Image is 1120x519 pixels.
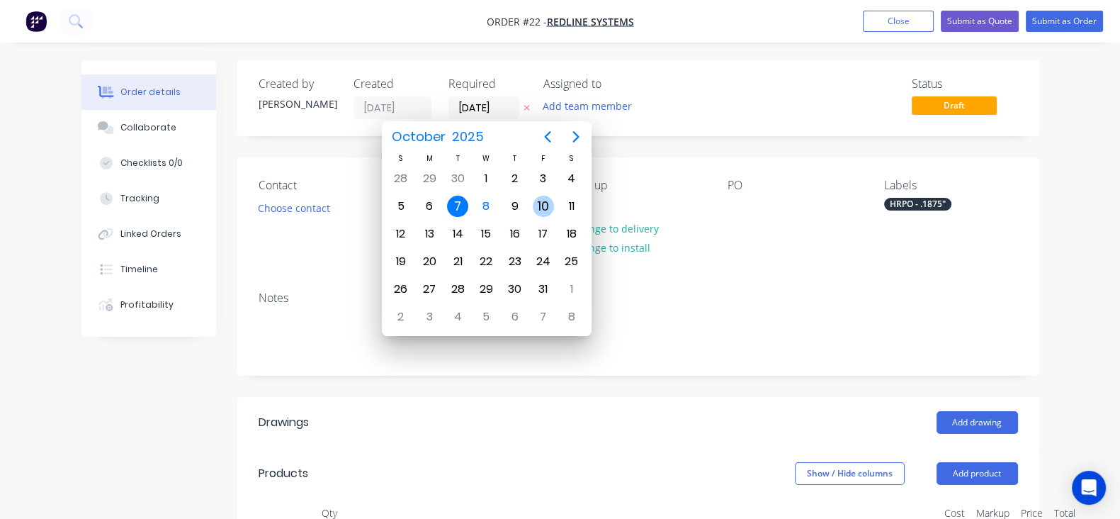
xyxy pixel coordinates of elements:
[475,223,497,245] div: Wednesday, October 15, 2025
[415,152,443,164] div: M
[120,298,174,311] div: Profitability
[419,168,440,189] div: Monday, September 29, 2025
[419,223,440,245] div: Monday, October 13, 2025
[390,196,412,217] div: Sunday, October 5, 2025
[81,181,216,216] button: Tracking
[504,168,525,189] div: Thursday, October 2, 2025
[81,110,216,145] button: Collaborate
[941,11,1019,32] button: Submit as Quote
[1072,471,1106,505] div: Open Intercom Messenger
[81,145,216,181] button: Checklists 0/0
[448,77,526,91] div: Required
[259,96,336,111] div: [PERSON_NAME]
[561,279,582,300] div: Saturday, November 1, 2025
[120,157,183,169] div: Checklists 0/0
[447,196,468,217] div: Tuesday, October 7, 2025
[447,306,468,328] div: Tuesday, November 4, 2025
[81,252,216,287] button: Timeline
[419,279,440,300] div: Monday, October 27, 2025
[259,179,392,192] div: Contact
[563,238,658,257] button: Change to install
[250,198,337,217] button: Choose contact
[547,15,634,28] a: Redline systems
[529,152,558,164] div: F
[259,465,308,482] div: Products
[504,306,525,328] div: Thursday, November 6, 2025
[259,414,309,431] div: Drawings
[884,198,951,211] div: HRPO - .1875"
[447,223,468,245] div: Tuesday, October 14, 2025
[533,196,554,217] div: Friday, October 10, 2025
[504,196,525,217] div: Thursday, October 9, 2025
[863,11,934,32] button: Close
[543,96,640,116] button: Add team member
[533,123,562,151] button: Previous page
[81,74,216,110] button: Order details
[1026,11,1103,32] button: Submit as Order
[390,168,412,189] div: Sunday, September 28, 2025
[563,218,667,238] button: Change to delivery
[353,77,431,91] div: Created
[937,462,1018,485] button: Add product
[449,124,487,150] span: 2025
[443,152,472,164] div: T
[475,196,497,217] div: Today, Wednesday, October 8, 2025
[389,124,449,150] span: October
[81,216,216,252] button: Linked Orders
[535,96,639,116] button: Add team member
[120,86,181,99] div: Order details
[81,287,216,323] button: Profitability
[259,291,1018,305] div: Notes
[447,168,468,189] div: Tuesday, September 30, 2025
[504,279,525,300] div: Thursday, October 30, 2025
[533,251,554,272] div: Friday, October 24, 2025
[390,223,412,245] div: Sunday, October 12, 2025
[728,179,861,192] div: PO
[475,251,497,272] div: Wednesday, October 22, 2025
[561,196,582,217] div: Saturday, October 11, 2025
[447,251,468,272] div: Tuesday, October 21, 2025
[795,462,905,485] button: Show / Hide columns
[543,77,685,91] div: Assigned to
[26,11,47,32] img: Factory
[533,223,554,245] div: Friday, October 17, 2025
[504,251,525,272] div: Thursday, October 23, 2025
[533,168,554,189] div: Friday, October 3, 2025
[561,306,582,328] div: Saturday, November 8, 2025
[475,279,497,300] div: Wednesday, October 29, 2025
[561,168,582,189] div: Saturday, October 4, 2025
[120,263,158,276] div: Timeline
[419,196,440,217] div: Monday, October 6, 2025
[390,251,412,272] div: Sunday, October 19, 2025
[390,306,412,328] div: Sunday, November 2, 2025
[533,279,554,300] div: Friday, October 31, 2025
[912,77,1018,91] div: Status
[475,306,497,328] div: Wednesday, November 5, 2025
[561,251,582,272] div: Saturday, October 25, 2025
[120,228,181,240] div: Linked Orders
[475,168,497,189] div: Wednesday, October 1, 2025
[120,192,159,205] div: Tracking
[571,179,705,192] div: Pick up
[561,223,582,245] div: Saturday, October 18, 2025
[383,124,493,150] button: October2025
[884,179,1018,192] div: Labels
[472,152,500,164] div: W
[937,411,1018,434] button: Add drawing
[419,306,440,328] div: Monday, November 3, 2025
[120,121,176,134] div: Collaborate
[500,152,528,164] div: T
[390,279,412,300] div: Sunday, October 26, 2025
[912,96,997,114] span: Draft
[562,123,590,151] button: Next page
[387,152,415,164] div: S
[533,306,554,328] div: Friday, November 7, 2025
[487,15,547,28] span: Order #22 -
[504,223,525,245] div: Thursday, October 16, 2025
[419,251,440,272] div: Monday, October 20, 2025
[558,152,586,164] div: S
[447,279,468,300] div: Tuesday, October 28, 2025
[259,77,336,91] div: Created by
